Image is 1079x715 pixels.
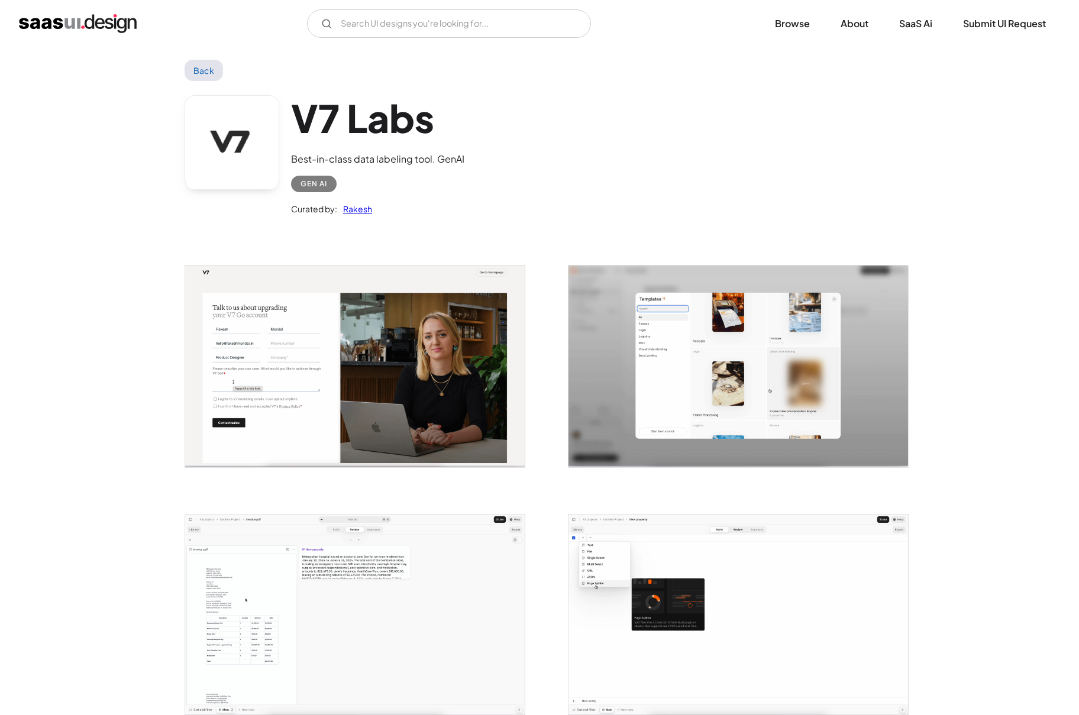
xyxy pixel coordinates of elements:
div: Gen AI [301,177,327,191]
a: About [826,11,883,37]
a: Browse [761,11,824,37]
img: 674fe7ee2c52970f63baff58_V7-Templates.png [568,266,908,467]
input: Search UI designs you're looking for... [307,9,591,38]
a: open lightbox [185,266,525,467]
a: Back [185,60,223,81]
img: 674fe7eebfccbb95edab8bb0_V7-contact%20Sales.png [185,266,525,467]
a: home [19,14,137,33]
a: Rakesh [337,202,372,216]
div: Best-in-class data labeling tool. GenAI [291,152,464,166]
form: Email Form [307,9,591,38]
h1: V7 Labs [291,95,464,141]
a: Submit UI Request [949,11,1060,37]
a: SaaS Ai [885,11,946,37]
a: open lightbox [568,266,908,467]
div: Curated by: [291,202,337,216]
